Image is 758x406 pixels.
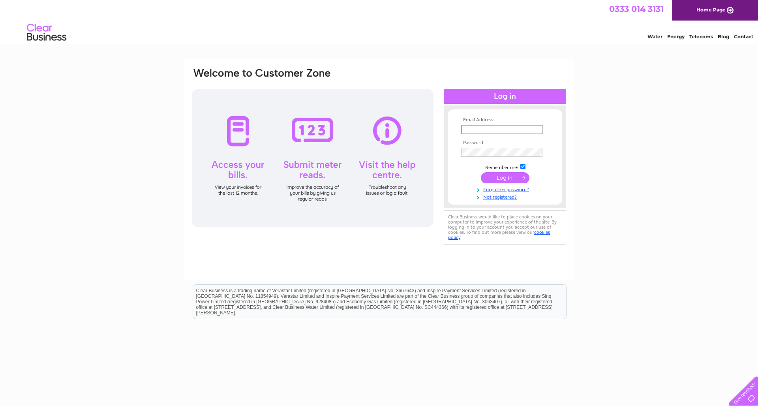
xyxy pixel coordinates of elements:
[448,229,550,240] a: cookies policy
[718,34,729,39] a: Blog
[481,172,529,183] input: Submit
[459,117,551,123] th: Email Address:
[689,34,713,39] a: Telecoms
[459,140,551,146] th: Password:
[193,4,566,38] div: Clear Business is a trading name of Verastar Limited (registered in [GEOGRAPHIC_DATA] No. 3667643...
[461,185,551,193] a: Forgotten password?
[667,34,685,39] a: Energy
[26,21,67,45] img: logo.png
[444,210,566,244] div: Clear Business would like to place cookies on your computer to improve your experience of the sit...
[609,4,664,14] a: 0333 014 3131
[461,193,551,200] a: Not registered?
[647,34,662,39] a: Water
[459,163,551,171] td: Remember me?
[734,34,753,39] a: Contact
